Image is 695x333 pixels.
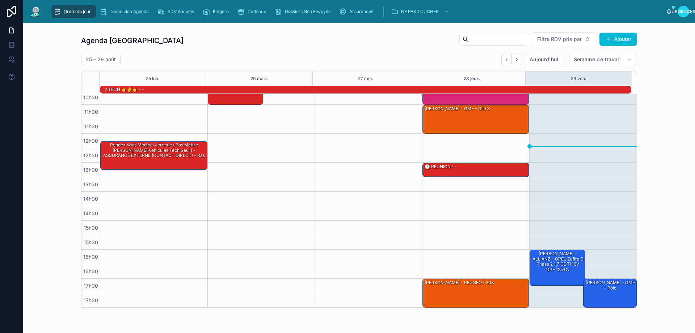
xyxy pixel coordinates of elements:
[83,196,98,202] font: 14h00
[101,141,207,170] div: rendez vous médical jeremie ( pas mettre [PERSON_NAME] vehicules tech seul ) - ASSURANCE EXTERNE ...
[525,54,563,65] button: Aujourd'hui
[146,76,160,81] font: 25 lun.
[423,279,529,307] div: [PERSON_NAME] - PEUGEOT 308
[389,5,453,18] a: NE PAS TOUCHER
[83,268,98,274] font: 16h30
[425,106,490,111] font: [PERSON_NAME] - GMF - clio 3
[571,76,586,81] font: 29 ven.
[337,5,378,18] a: Assurances
[103,142,205,158] font: rendez vous médical jeremie ( pas mettre [PERSON_NAME] vehicules tech seul ) - ASSURANCE EXTERNE ...
[83,138,98,144] font: 12h00
[83,210,98,216] font: 14h30
[285,9,330,14] font: Dossiers Non Envoyés
[512,54,522,65] button: Suivant
[537,36,582,42] font: Filtre RDV pris par
[81,36,184,45] font: Agenda [GEOGRAPHIC_DATA]
[423,163,529,177] div: 🕒 RÉUNION - -
[51,5,96,18] a: Ordre du jour
[110,9,149,14] font: Technicien Agenda
[146,71,160,86] button: 25 lun.
[586,280,635,290] font: [PERSON_NAME] - GMF - polo
[574,56,621,62] font: Semaine de travail
[349,9,373,14] font: Assurances
[84,225,98,231] font: 15h00
[273,5,336,18] a: Dossiers Non Envoyés
[501,54,512,65] button: Dos
[29,6,42,17] img: Logo de l'application
[531,32,597,46] button: Bouton de sélection
[104,86,145,93] div: 2 TECH ✌️✌️✌️ - -
[84,297,98,303] font: 17h30
[250,71,268,86] button: 26 mars
[358,71,374,86] button: 27 mer.
[571,71,586,86] button: 29 ven.
[84,283,98,289] font: 17h00
[358,76,374,81] font: 27 mer.
[84,239,98,245] font: 15h30
[248,9,266,14] font: Cadeaux
[168,9,194,14] font: RDV Annulés
[48,4,666,20] div: contenu déroulant
[425,164,457,169] font: 🕒 RÉUNION - -
[423,105,529,133] div: [PERSON_NAME] - GMF - clio 3
[105,87,144,92] font: 2 TECH ✌️✌️✌️ - -
[201,5,234,18] a: Étagère
[64,9,91,14] font: Ordre du jour
[83,152,98,158] font: 12h30
[86,56,116,62] font: 25 – 29 août
[530,56,559,62] font: Aujourd'hui
[213,9,229,14] font: Étagère
[83,94,98,100] font: 10h30
[530,250,585,286] div: [PERSON_NAME] - ALLIANZ - OPEL Zafira B Phase 2 1.7 CDTI 16V DPF 125 cv
[155,5,199,18] a: RDV Annulés
[97,5,154,18] a: Technicien Agenda
[464,71,480,86] button: 28 jeux.
[614,36,631,42] font: Ajouter
[569,54,637,65] button: Semaine de travail
[464,76,480,81] font: 28 jeux.
[235,5,271,18] a: Cadeaux
[401,9,439,14] font: NE PAS TOUCHER
[84,109,98,115] font: 11h00
[250,76,268,81] font: 26 mars
[84,123,98,129] font: 11h30
[425,280,494,285] font: [PERSON_NAME] - PEUGEOT 308
[83,254,98,260] font: 16h00
[532,251,584,272] font: [PERSON_NAME] - ALLIANZ - OPEL Zafira B Phase 2 1.7 CDTI 16V DPF 125 cv
[584,279,636,307] div: [PERSON_NAME] - GMF - polo
[83,167,98,173] font: 13h00
[83,181,98,187] font: 13h30
[599,33,637,46] button: Ajouter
